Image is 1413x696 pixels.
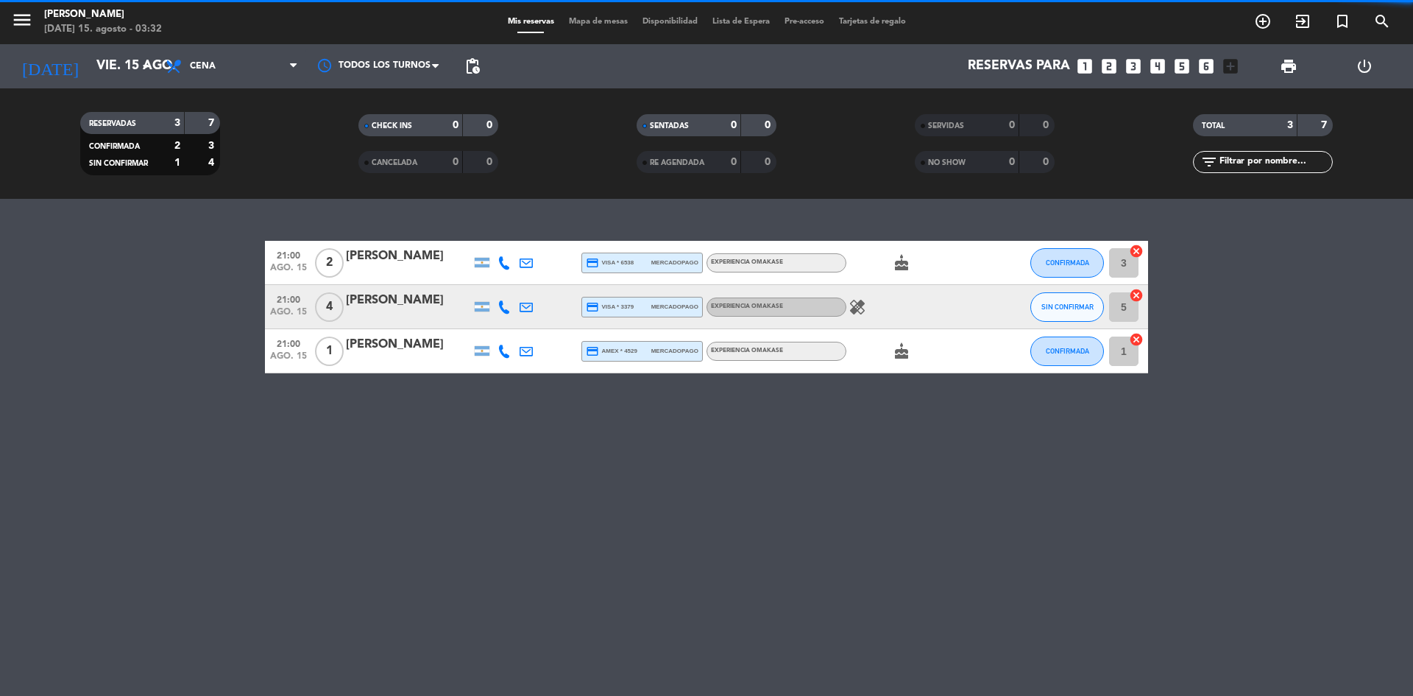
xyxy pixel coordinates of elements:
span: Pre-acceso [777,18,832,26]
i: looks_3 [1124,57,1143,76]
span: 4 [315,292,344,322]
input: Filtrar por nombre... [1218,154,1332,170]
i: looks_5 [1172,57,1191,76]
span: mercadopago [651,302,698,312]
button: CONFIRMADA [1030,337,1104,366]
i: cancel [1129,244,1144,259]
span: 21:00 [270,334,307,351]
i: menu [11,9,33,31]
span: Reservas para [968,59,1070,74]
span: pending_actions [464,57,481,75]
span: TOTAL [1202,122,1225,130]
strong: 0 [765,120,773,130]
span: visa * 3379 [586,300,634,314]
i: exit_to_app [1294,13,1311,30]
span: Mapa de mesas [562,18,635,26]
span: 21:00 [270,290,307,307]
span: EXPERIENCIA OMAKASE [711,348,783,354]
i: search [1373,13,1391,30]
button: menu [11,9,33,36]
span: visa * 6538 [586,256,634,270]
div: [DATE] 15. agosto - 03:32 [44,22,162,37]
strong: 0 [486,120,495,130]
span: Mis reservas [500,18,562,26]
i: add_circle_outline [1254,13,1272,30]
span: CANCELADA [372,159,417,166]
span: SERVIDAS [928,122,964,130]
strong: 0 [1043,120,1052,130]
span: SIN CONFIRMAR [1041,303,1094,311]
i: cake [893,342,910,360]
div: [PERSON_NAME] [346,247,471,266]
span: EXPERIENCIA OMAKASE [711,259,783,265]
span: EXPERIENCIA OMAKASE [711,303,783,309]
i: cake [893,254,910,272]
div: [PERSON_NAME] [346,335,471,354]
span: RE AGENDADA [650,159,704,166]
i: credit_card [586,256,599,270]
span: RESERVADAS [89,120,136,127]
span: mercadopago [651,346,698,356]
span: 1 [315,337,344,366]
strong: 3 [1287,120,1293,130]
i: filter_list [1200,153,1218,171]
span: 21:00 [270,246,307,263]
span: Cena [190,61,216,71]
strong: 3 [174,118,180,128]
div: LOG OUT [1326,44,1402,88]
strong: 0 [486,157,495,167]
i: looks_4 [1148,57,1167,76]
strong: 4 [208,158,217,168]
strong: 0 [453,157,458,167]
span: CONFIRMADA [1046,347,1089,355]
i: power_settings_new [1356,57,1373,75]
i: add_box [1221,57,1240,76]
strong: 0 [453,120,458,130]
strong: 0 [731,120,737,130]
span: Tarjetas de regalo [832,18,913,26]
i: looks_two [1099,57,1119,76]
i: credit_card [586,345,599,358]
button: CONFIRMADA [1030,248,1104,278]
span: mercadopago [651,258,698,267]
div: [PERSON_NAME] [44,7,162,22]
span: CHECK INS [372,122,412,130]
strong: 0 [765,157,773,167]
span: Disponibilidad [635,18,705,26]
i: cancel [1129,288,1144,303]
div: [PERSON_NAME] [346,291,471,310]
button: SIN CONFIRMAR [1030,292,1104,322]
strong: 0 [731,157,737,167]
strong: 7 [1321,120,1330,130]
span: NO SHOW [928,159,966,166]
span: Lista de Espera [705,18,777,26]
span: ago. 15 [270,351,307,368]
span: SIN CONFIRMAR [89,160,148,167]
i: [DATE] [11,50,89,82]
i: looks_one [1075,57,1094,76]
i: credit_card [586,300,599,314]
strong: 0 [1043,157,1052,167]
i: cancel [1129,332,1144,347]
strong: 0 [1009,120,1015,130]
span: print [1280,57,1297,75]
span: 2 [315,248,344,278]
i: turned_in_not [1334,13,1351,30]
strong: 2 [174,141,180,151]
span: SENTADAS [650,122,689,130]
span: CONFIRMADA [89,143,140,150]
i: looks_6 [1197,57,1216,76]
span: ago. 15 [270,263,307,280]
strong: 3 [208,141,217,151]
strong: 7 [208,118,217,128]
i: healing [849,298,866,316]
span: amex * 4529 [586,345,637,358]
i: arrow_drop_down [137,57,155,75]
strong: 0 [1009,157,1015,167]
span: CONFIRMADA [1046,259,1089,267]
span: ago. 15 [270,307,307,324]
strong: 1 [174,158,180,168]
